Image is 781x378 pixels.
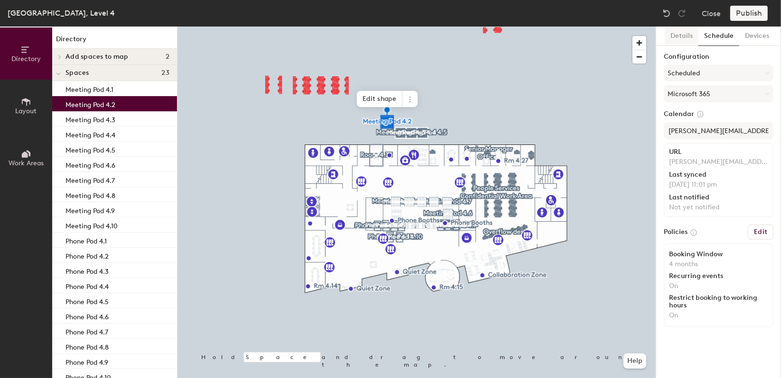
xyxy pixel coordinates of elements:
[623,353,646,369] button: Help
[65,159,115,170] p: Meeting Pod 4.6
[166,53,169,61] span: 2
[65,265,109,276] p: Phone Pod 4.3
[65,356,108,367] p: Phone Pod 4.9
[161,69,169,77] span: 23
[677,9,687,18] img: Redo
[748,225,773,240] button: Edit
[664,228,688,236] label: Policies
[702,6,721,21] button: Close
[669,294,768,309] div: Restrict booking to working hours
[669,194,768,201] div: Last notified
[65,325,108,336] p: Phone Pod 4.7
[669,251,768,258] div: Booking Window
[65,128,115,139] p: Meeting Pod 4.4
[669,260,768,269] p: 4 months
[65,280,109,291] p: Phone Pod 4.4
[754,228,767,236] h6: Edit
[11,55,41,63] span: Directory
[65,113,115,124] p: Meeting Pod 4.3
[664,85,773,102] button: Microsoft 365
[65,174,115,185] p: Meeting Pod 4.7
[65,204,115,215] p: Meeting Pod 4.9
[52,34,177,49] h1: Directory
[65,250,109,261] p: Phone Pod 4.2
[65,310,109,321] p: Phone Pod 4.6
[664,122,773,139] input: Add calendar email
[669,272,768,280] div: Recurring events
[665,27,698,46] button: Details
[16,107,37,115] span: Layout
[65,341,109,351] p: Phone Pod 4.8
[65,219,118,230] p: Meeting Pod 4.10
[65,53,129,61] span: Add spaces to map
[357,91,402,107] span: Edit shape
[65,189,115,200] p: Meeting Pod 4.8
[65,144,115,154] p: Meeting Pod 4.5
[669,158,768,166] p: [PERSON_NAME][EMAIL_ADDRESS][DOMAIN_NAME]
[669,180,768,189] p: [DATE] 11:01 pm
[8,7,115,19] div: [GEOGRAPHIC_DATA], Level 4
[662,9,671,18] img: Undo
[669,282,768,290] p: On
[65,234,107,245] p: Phone Pod 4.1
[65,98,115,109] p: Meeting Pod 4.2
[669,171,768,179] div: Last synced
[664,53,773,61] label: Configuration
[739,27,775,46] button: Devices
[9,159,44,167] span: Work Areas
[669,148,768,156] div: URL
[664,64,773,81] button: Scheduled
[65,69,89,77] span: Spaces
[65,83,113,94] p: Meeting Pod 4.1
[664,110,773,118] label: Calendar
[65,295,109,306] p: Phone Pod 4.5
[669,203,768,212] p: Not yet notified
[669,311,768,320] p: On
[698,27,739,46] button: Schedule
